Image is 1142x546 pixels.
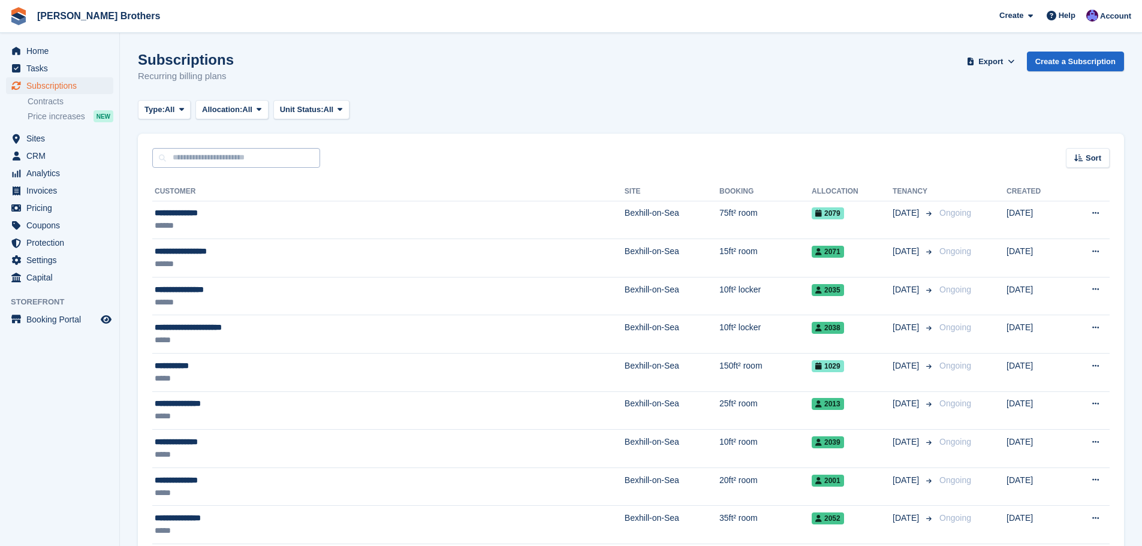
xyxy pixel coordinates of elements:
span: Ongoing [939,513,971,523]
span: Invoices [26,182,98,199]
span: 2038 [812,322,844,334]
span: 2013 [812,398,844,410]
a: [PERSON_NAME] Brothers [32,6,165,26]
td: Bexhill-on-Sea [625,201,719,239]
span: Ongoing [939,361,971,370]
td: [DATE] [1007,201,1066,239]
td: 20ft² room [719,467,812,506]
td: [DATE] [1007,354,1066,392]
td: Bexhill-on-Sea [625,391,719,430]
td: 10ft² room [719,430,812,468]
div: NEW [94,110,113,122]
span: [DATE] [893,474,921,487]
a: menu [6,217,113,234]
a: menu [6,165,113,182]
span: [DATE] [893,436,921,448]
span: Ongoing [939,475,971,485]
span: 2001 [812,475,844,487]
span: Home [26,43,98,59]
th: Customer [152,182,625,201]
span: 2079 [812,207,844,219]
th: Tenancy [893,182,935,201]
span: 1029 [812,360,844,372]
a: menu [6,234,113,251]
a: menu [6,269,113,286]
span: [DATE] [893,283,921,296]
span: [DATE] [893,360,921,372]
span: Pricing [26,200,98,216]
span: All [324,104,334,116]
button: Unit Status: All [273,100,349,120]
span: Ongoing [939,246,971,256]
span: Protection [26,234,98,251]
span: 2071 [812,246,844,258]
span: Coupons [26,217,98,234]
span: [DATE] [893,512,921,524]
a: menu [6,200,113,216]
th: Allocation [812,182,893,201]
th: Booking [719,182,812,201]
span: [DATE] [893,245,921,258]
td: [DATE] [1007,239,1066,277]
a: Preview store [99,312,113,327]
td: 15ft² room [719,239,812,277]
a: menu [6,182,113,199]
td: Bexhill-on-Sea [625,506,719,544]
span: Help [1059,10,1075,22]
a: menu [6,43,113,59]
td: [DATE] [1007,430,1066,468]
span: Analytics [26,165,98,182]
span: Subscriptions [26,77,98,94]
td: [DATE] [1007,467,1066,506]
span: Ongoing [939,208,971,218]
a: menu [6,77,113,94]
td: Bexhill-on-Sea [625,315,719,354]
td: [DATE] [1007,506,1066,544]
a: menu [6,147,113,164]
span: CRM [26,147,98,164]
span: Price increases [28,111,85,122]
span: Capital [26,269,98,286]
span: [DATE] [893,397,921,410]
a: Create a Subscription [1027,52,1124,71]
span: Type: [144,104,165,116]
span: 2052 [812,512,844,524]
a: menu [6,60,113,77]
span: Settings [26,252,98,269]
span: Ongoing [939,285,971,294]
a: Contracts [28,96,113,107]
td: Bexhill-on-Sea [625,277,719,315]
td: 150ft² room [719,354,812,392]
td: [DATE] [1007,391,1066,430]
td: 25ft² room [719,391,812,430]
span: Create [999,10,1023,22]
span: Tasks [26,60,98,77]
button: Export [965,52,1017,71]
td: [DATE] [1007,315,1066,354]
td: Bexhill-on-Sea [625,239,719,277]
img: stora-icon-8386f47178a22dfd0bd8f6a31ec36ba5ce8667c1dd55bd0f319d3a0aa187defe.svg [10,7,28,25]
span: Unit Status: [280,104,324,116]
span: 2039 [812,436,844,448]
span: All [165,104,175,116]
span: Ongoing [939,399,971,408]
span: Export [978,56,1003,68]
td: Bexhill-on-Sea [625,354,719,392]
span: Account [1100,10,1131,22]
th: Site [625,182,719,201]
span: Ongoing [939,437,971,447]
span: Sort [1086,152,1101,164]
span: Booking Portal [26,311,98,328]
span: Storefront [11,296,119,308]
img: Becca Clark [1086,10,1098,22]
button: Allocation: All [195,100,269,120]
td: Bexhill-on-Sea [625,467,719,506]
span: 2035 [812,284,844,296]
th: Created [1007,182,1066,201]
h1: Subscriptions [138,52,234,68]
a: menu [6,252,113,269]
span: [DATE] [893,321,921,334]
td: 75ft² room [719,201,812,239]
td: Bexhill-on-Sea [625,430,719,468]
a: menu [6,130,113,147]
